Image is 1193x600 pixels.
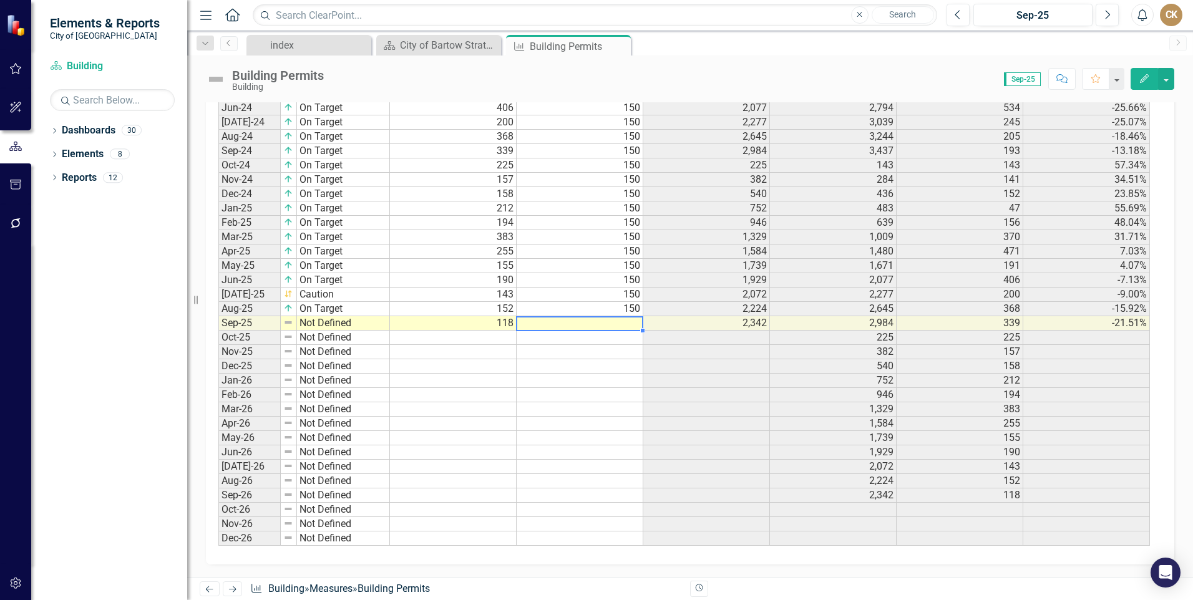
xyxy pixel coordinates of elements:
img: 8DAGhfEEPCf229AAAAAElFTkSuQmCC [283,504,293,514]
td: 212 [390,201,517,216]
td: Not Defined [297,316,390,331]
td: Not Defined [297,517,390,531]
td: 34.51% [1023,173,1150,187]
td: 150 [517,244,643,259]
td: 152 [390,302,517,316]
img: v3YYN6tj8cIIQQQgghhBBCF9k3ng1qE9ojsbYAAAAASUVORK5CYII= [283,217,293,227]
td: On Target [297,115,390,130]
td: On Target [297,216,390,230]
img: 8DAGhfEEPCf229AAAAAElFTkSuQmCC [283,533,293,543]
td: On Target [297,187,390,201]
td: 2,072 [643,288,770,302]
td: On Target [297,173,390,187]
td: 150 [517,273,643,288]
div: 30 [122,125,142,136]
td: On Target [297,130,390,144]
td: 141 [897,173,1023,187]
td: 1,329 [643,230,770,244]
td: 406 [897,273,1023,288]
td: On Target [297,144,390,158]
div: » » [250,582,681,596]
td: Not Defined [297,374,390,388]
td: 406 [390,101,517,115]
td: 150 [517,259,643,273]
td: 190 [897,445,1023,460]
td: Oct-25 [218,331,281,345]
td: 47 [897,201,1023,216]
td: 2,645 [643,130,770,144]
td: 194 [390,216,517,230]
td: 23.85% [1023,187,1150,201]
td: 157 [390,173,517,187]
td: Feb-26 [218,388,281,402]
input: Search ClearPoint... [253,4,937,26]
td: 1,009 [770,230,897,244]
td: Not Defined [297,417,390,431]
a: City of Bartow Strategy and Performance Dashboard [379,37,498,53]
td: 1,329 [770,402,897,417]
div: Building Permits [530,39,628,54]
td: 7.03% [1023,244,1150,259]
td: Oct-26 [218,503,281,517]
td: 48.04% [1023,216,1150,230]
td: 4.07% [1023,259,1150,273]
td: 150 [517,115,643,130]
td: 212 [897,374,1023,388]
td: On Target [297,158,390,173]
td: Dec-25 [218,359,281,374]
td: 225 [390,158,517,173]
td: Jan-26 [218,374,281,388]
td: 157 [897,345,1023,359]
img: v3YYN6tj8cIIQQQgghhBBCF9k3ng1qE9ojsbYAAAAASUVORK5CYII= [283,145,293,155]
td: Not Defined [297,474,390,488]
td: Mar-26 [218,402,281,417]
img: v3YYN6tj8cIIQQQgghhBBCF9k3ng1qE9ojsbYAAAAASUVORK5CYII= [283,260,293,270]
td: 200 [390,115,517,130]
td: 150 [517,302,643,316]
td: 150 [517,216,643,230]
td: Feb-25 [218,216,281,230]
td: 339 [390,144,517,158]
td: -25.66% [1023,101,1150,115]
button: Sep-25 [973,4,1093,26]
td: 436 [770,187,897,201]
td: 382 [643,173,770,187]
td: Jun-24 [218,101,281,115]
td: Dec-26 [218,531,281,546]
td: Dec-24 [218,187,281,201]
td: 225 [897,331,1023,345]
button: CK [1160,4,1182,26]
td: Aug-26 [218,474,281,488]
td: Apr-26 [218,417,281,431]
td: 156 [897,216,1023,230]
td: 2,984 [770,316,897,331]
img: 8DAGhfEEPCf229AAAAAElFTkSuQmCC [283,447,293,457]
td: 1,584 [770,417,897,431]
img: v3YYN6tj8cIIQQQgghhBBCF9k3ng1qE9ojsbYAAAAASUVORK5CYII= [283,303,293,313]
td: On Target [297,259,390,273]
td: Not Defined [297,388,390,402]
td: 2,277 [643,115,770,130]
div: Building [232,82,324,92]
td: 1,739 [770,431,897,445]
img: v3YYN6tj8cIIQQQgghhBBCF9k3ng1qE9ojsbYAAAAASUVORK5CYII= [283,246,293,256]
td: Jun-26 [218,445,281,460]
td: 245 [897,115,1023,130]
td: 2,077 [643,101,770,115]
img: Not Defined [206,69,226,89]
td: Not Defined [297,445,390,460]
td: 193 [897,144,1023,158]
td: 471 [897,244,1023,259]
td: 540 [643,187,770,201]
img: UMyEv5qzAoqDSeGEb21mzWV6bNoMzgFq8a5NhxZfM2H4lrESlBL8B1PAxOyWM4dTzqbBWIamJ0M5rTNh5gGsip3ggSmQhE7nF... [283,289,293,299]
img: 8DAGhfEEPCf229AAAAAElFTkSuQmCC [283,332,293,342]
td: 2,984 [643,144,770,158]
span: Sep-25 [1004,72,1041,86]
img: v3YYN6tj8cIIQQQgghhBBCF9k3ng1qE9ojsbYAAAAASUVORK5CYII= [283,131,293,141]
td: Oct-24 [218,158,281,173]
td: Sep-26 [218,488,281,503]
td: Not Defined [297,331,390,345]
div: Building Permits [232,69,324,82]
div: City of Bartow Strategy and Performance Dashboard [400,37,498,53]
img: 8DAGhfEEPCf229AAAAAElFTkSuQmCC [283,346,293,356]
